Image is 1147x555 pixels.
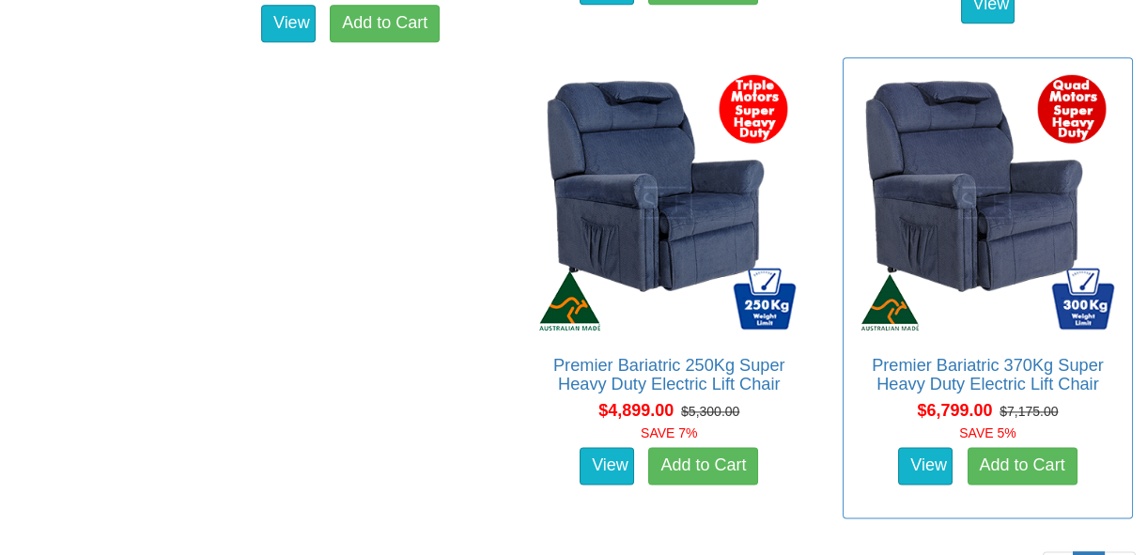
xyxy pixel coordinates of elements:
a: Add to Cart [648,447,758,485]
img: Premier Bariatric 250Kg Super Heavy Duty Electric Lift Chair [535,68,804,337]
a: Premier Bariatric 370Kg Super Heavy Duty Electric Lift Chair [872,356,1104,393]
img: Premier Bariatric 370Kg Super Heavy Duty Electric Lift Chair [853,68,1123,337]
a: Add to Cart [968,447,1077,485]
a: View [898,447,953,485]
a: View [580,447,634,485]
a: Add to Cart [330,5,440,42]
del: $7,175.00 [1000,404,1058,419]
a: View [261,5,316,42]
font: SAVE 7% [641,425,697,440]
del: $5,300.00 [681,404,739,419]
a: Premier Bariatric 250Kg Super Heavy Duty Electric Lift Chair [553,356,785,393]
span: $4,899.00 [598,401,674,420]
font: SAVE 5% [959,425,1015,440]
span: $6,799.00 [917,401,992,420]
